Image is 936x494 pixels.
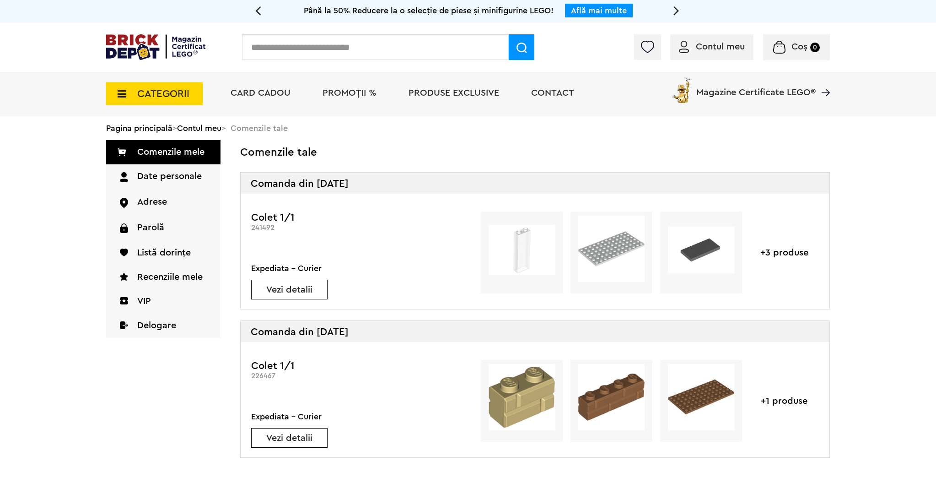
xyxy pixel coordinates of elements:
a: Contact [531,88,574,98]
span: Coș [791,42,807,51]
a: Card Cadou [231,88,290,98]
a: Pagina principală [106,124,172,132]
span: Contul meu [696,42,745,51]
div: Expediata - Curier [251,410,328,423]
a: Recenziile mele [106,265,221,289]
a: Delogare [106,314,221,338]
span: Până la 50% Reducere la o selecție de piese și minifigurine LEGO! [304,6,554,15]
div: > > Comenzile tale [106,116,830,140]
div: 226467 [251,372,465,380]
a: Magazine Certificate LEGO® [816,76,830,85]
a: Adrese [106,190,221,215]
a: Vezi detalii [252,434,327,443]
span: Magazine Certificate LEGO® [696,76,816,97]
h3: Colet 1/1 [251,212,465,223]
a: Contul meu [679,42,745,51]
span: CATEGORII [137,89,189,99]
a: Parolă [106,216,221,241]
a: Listă dorințe [106,241,221,265]
a: Produse exclusive [409,88,499,98]
div: Comanda din [DATE] [241,321,829,342]
h2: Comenzile tale [240,147,830,158]
h3: Colet 1/1 [251,360,465,372]
a: Vezi detalii [252,285,327,294]
a: Comenzile mele [106,140,221,164]
a: PROMOȚII % [323,88,377,98]
a: Date personale [106,164,221,190]
a: VIP [106,289,221,314]
a: Află mai multe [571,6,627,15]
div: +1 produse [750,360,818,442]
div: 241492 [251,223,465,232]
div: +3 produse [750,212,818,293]
a: Contul meu [177,124,221,132]
div: Comanda din [DATE] [241,173,829,194]
div: Expediata - Curier [251,262,328,275]
small: 0 [810,43,820,52]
